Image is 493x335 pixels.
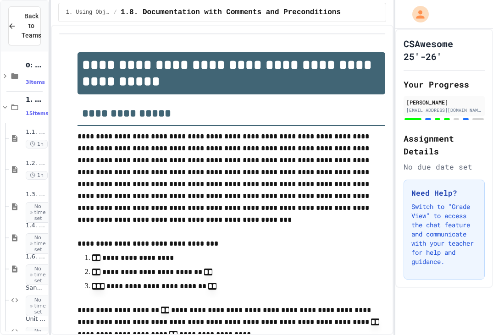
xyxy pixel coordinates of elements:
span: 15 items [26,110,49,116]
span: 1.4. Assignment and Input [26,222,46,230]
span: No time set [26,233,53,254]
span: 1.3. Expressions and Output [26,191,46,198]
div: [EMAIL_ADDRESS][DOMAIN_NAME] [406,107,482,114]
span: 1.8. Documentation with Comments and Preconditions [121,7,341,18]
div: [PERSON_NAME] [406,98,482,106]
p: Switch to "Grade View" to access the chat feature and communicate with your teacher for help and ... [411,202,477,266]
span: / [114,9,117,16]
button: Back to Teams [8,6,41,45]
span: Sandbox #03 [26,284,46,292]
span: No time set [26,264,53,286]
h1: CSAwesome 25'-26' [404,37,485,63]
div: My Account [403,4,431,25]
span: 1.2. Variables and Data Types [26,159,46,167]
span: 1. Using Objects and Methods [66,9,110,16]
iframe: chat widget [454,298,484,326]
div: No due date set [404,161,485,172]
h2: Assignment Details [404,132,485,158]
span: Unit 1 ProjectA [26,315,46,323]
span: 1h [26,171,48,180]
h3: Need Help? [411,187,477,198]
h2: Your Progress [404,78,485,91]
span: 1h [26,140,48,148]
span: No time set [26,296,53,317]
span: Back to Teams [22,11,41,40]
span: 0: Getting Started [26,61,46,69]
span: 3 items [26,79,45,85]
iframe: chat widget [417,258,484,297]
span: No time set [26,202,53,223]
span: 1. Using Objects and Methods [26,95,46,104]
span: 1.6. Compound Assignment Operators [26,253,46,261]
span: 1.1. Introduction to Algorithms, Programming, and Compilers [26,128,46,136]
